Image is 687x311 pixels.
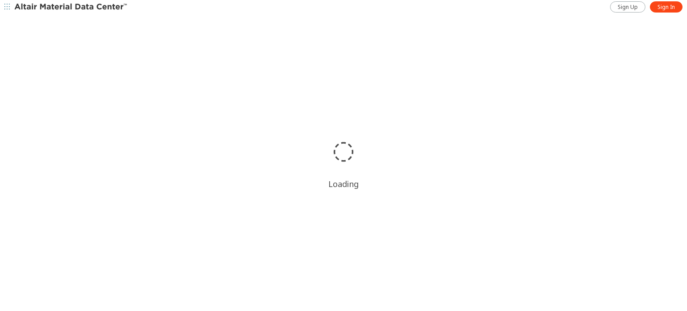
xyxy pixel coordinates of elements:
[610,1,645,13] a: Sign Up
[650,1,683,13] a: Sign In
[328,179,359,189] div: Loading
[657,4,675,11] span: Sign In
[14,3,128,12] img: Altair Material Data Center
[618,4,638,11] span: Sign Up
